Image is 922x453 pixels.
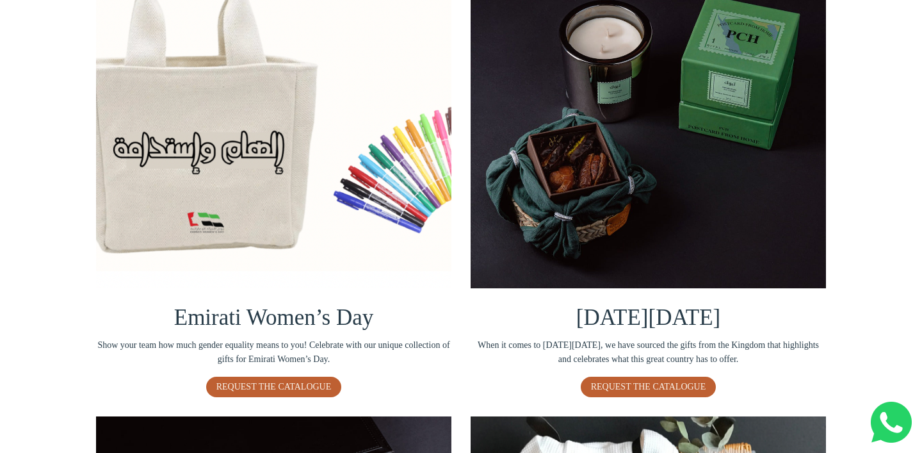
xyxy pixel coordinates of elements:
span: Show your team how much gender equality means to you! Celebrate with our unique collection of gif... [96,338,451,367]
span: Company name [365,54,428,64]
span: Emirati Women’s Day [174,305,373,330]
span: Number of gifts [365,106,426,117]
span: [DATE][DATE] [576,305,720,330]
span: REQUEST THE CATALOGUE [591,382,706,391]
img: Whatsapp [871,402,912,443]
a: REQUEST THE CATALOGUE [581,377,716,397]
a: REQUEST THE CATALOGUE [206,377,342,397]
span: When it comes to [DATE][DATE], we have sourced the gifts from the Kingdom that highlights and cel... [471,338,826,367]
span: Last name [365,1,407,12]
span: REQUEST THE CATALOGUE [216,382,332,391]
